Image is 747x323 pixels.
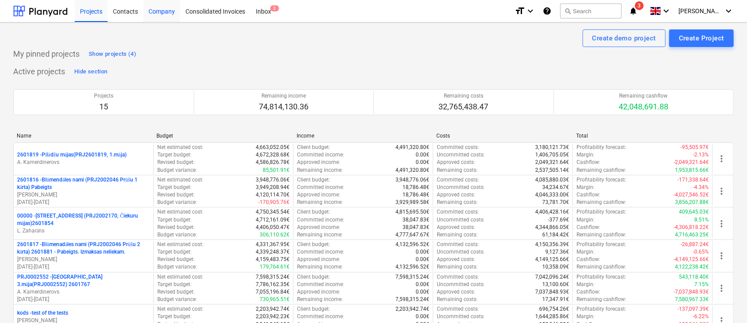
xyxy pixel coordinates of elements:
[157,151,192,159] p: Target budget :
[256,151,290,159] p: 4,672,328.68€
[395,241,429,248] p: 4,132,596.52€
[256,313,290,320] p: 2,203,942.23€
[437,176,479,184] p: Committed costs :
[157,305,203,313] p: Net estimated cost :
[17,212,150,227] p: 00000 - [STREET_ADDRESS] (PRJ2002170, Čiekuru mājas)2601854
[437,296,478,303] p: Remaining costs :
[256,184,290,191] p: 3,949,208.94€
[542,263,569,271] p: 10,358.09€
[577,208,626,216] p: Profitability forecast :
[693,151,709,159] p: -2.13%
[543,6,551,16] i: Knowledge base
[395,231,429,239] p: 4,777,647.67€
[679,273,709,281] p: 543,118.40€
[675,231,709,239] p: 4,716,463.25€
[416,281,429,288] p: 0.00€
[17,159,150,166] p: A. Kamerdinerovs
[157,241,203,248] p: Net estimated cost :
[256,248,290,256] p: 4,339,248.37€
[263,167,290,174] p: 85,501.91€
[270,5,279,11] span: 2
[675,263,709,271] p: 4,122,238.42€
[157,176,203,184] p: Net estimated cost :
[395,208,429,216] p: 4,815,695.50€
[716,218,727,229] span: more_vert
[716,250,727,261] span: more_vert
[256,281,290,288] p: 7,786,162.35€
[157,296,197,303] p: Budget variance :
[542,296,569,303] p: 17,347.91€
[694,216,709,224] p: 8.51%
[297,241,330,248] p: Client budget :
[629,6,638,16] i: notifications
[416,159,429,166] p: 0.00€
[678,305,709,313] p: -137,097.39€
[17,199,150,206] p: [DATE] - [DATE]
[560,4,622,18] button: Search
[577,281,595,288] p: Margin :
[577,216,595,224] p: Margin :
[17,133,149,139] div: Name
[17,296,150,303] p: [DATE] - [DATE]
[403,184,429,191] p: 18,786.48€
[577,248,595,256] p: Margin :
[437,288,475,296] p: Approved costs :
[535,144,569,151] p: 3,180,121.73€
[542,231,569,239] p: 61,184.42€
[256,144,290,151] p: 4,663,052.05€
[395,263,429,271] p: 4,132,596.52€
[635,1,644,10] span: 3
[416,151,429,159] p: 0.00€
[439,102,489,112] p: 32,765,438.47
[17,176,150,191] p: 2601816 - Blūmendāles nami (PRJ2002046 Prūšu 1 kārta) Pabeigts
[436,133,569,139] div: Costs
[395,199,429,206] p: 3,929,989.58€
[577,263,626,271] p: Remaining cashflow :
[157,216,192,224] p: Target budget :
[256,288,290,296] p: 7,055,196.84€
[157,184,192,191] p: Target budget :
[678,7,722,15] span: [PERSON_NAME]
[297,176,330,184] p: Client budget :
[17,273,150,304] div: PRJ0002552 -[GEOGRAPHIC_DATA] 3.māja(PRJ0002552) 2601767A. Kamerdinerovs[DATE]-[DATE]
[545,248,569,256] p: 9,127.36€
[674,224,709,231] p: -4,306,818.22€
[17,241,150,256] p: 2601817 - Blūmenadāles nami (PRJ2002046 Prūšu 2 kārta) 2601881 - Pabeigts. Izmaksas neliekam.
[437,224,475,231] p: Approved costs :
[17,176,150,207] div: 2601816 -Blūmendāles nami (PRJ2002046 Prūšu 1 kārta) Pabeigts[PERSON_NAME][DATE]-[DATE]
[681,241,709,248] p: -26,887.24€
[515,6,525,16] i: format_size
[535,151,569,159] p: 1,406,705.05€
[297,216,344,224] p: Committed income :
[542,184,569,191] p: 34,234.67€
[535,288,569,296] p: 7,037,848.93€
[17,263,150,271] p: [DATE] - [DATE]
[535,256,569,263] p: 4,149,125.66€
[437,184,485,191] p: Uncommitted costs :
[297,263,343,271] p: Remaining income :
[297,296,343,303] p: Remaining income :
[535,241,569,248] p: 4,150,356.39€
[17,241,150,271] div: 2601817 -Blūmenadāles nami (PRJ2002046 Prūšu 2 kārta) 2601881 - Pabeigts. Izmaksas neliekam.[PERS...
[157,313,192,320] p: Target budget :
[437,167,478,174] p: Remaining costs :
[548,216,569,224] p: -377.69€
[297,281,344,288] p: Committed income :
[256,256,290,263] p: 4,159,483.75€
[577,133,709,139] div: Total
[703,281,747,323] div: Chat Widget
[256,216,290,224] p: 4,712,161.09€
[693,248,709,256] p: -0.65%
[675,199,709,206] p: 3,856,207.88€
[674,256,709,263] p: -4,149,125.66€
[437,159,475,166] p: Approved costs :
[539,305,569,313] p: 696,754.26€
[297,159,340,166] p: Approved income :
[674,191,709,199] p: -4,027,546.52€
[157,199,197,206] p: Budget variance :
[87,47,138,61] button: Show projects (4)
[437,208,479,216] p: Committed costs :
[157,191,195,199] p: Revised budget :
[395,144,429,151] p: 4,491,320.80€
[89,49,136,59] div: Show projects (4)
